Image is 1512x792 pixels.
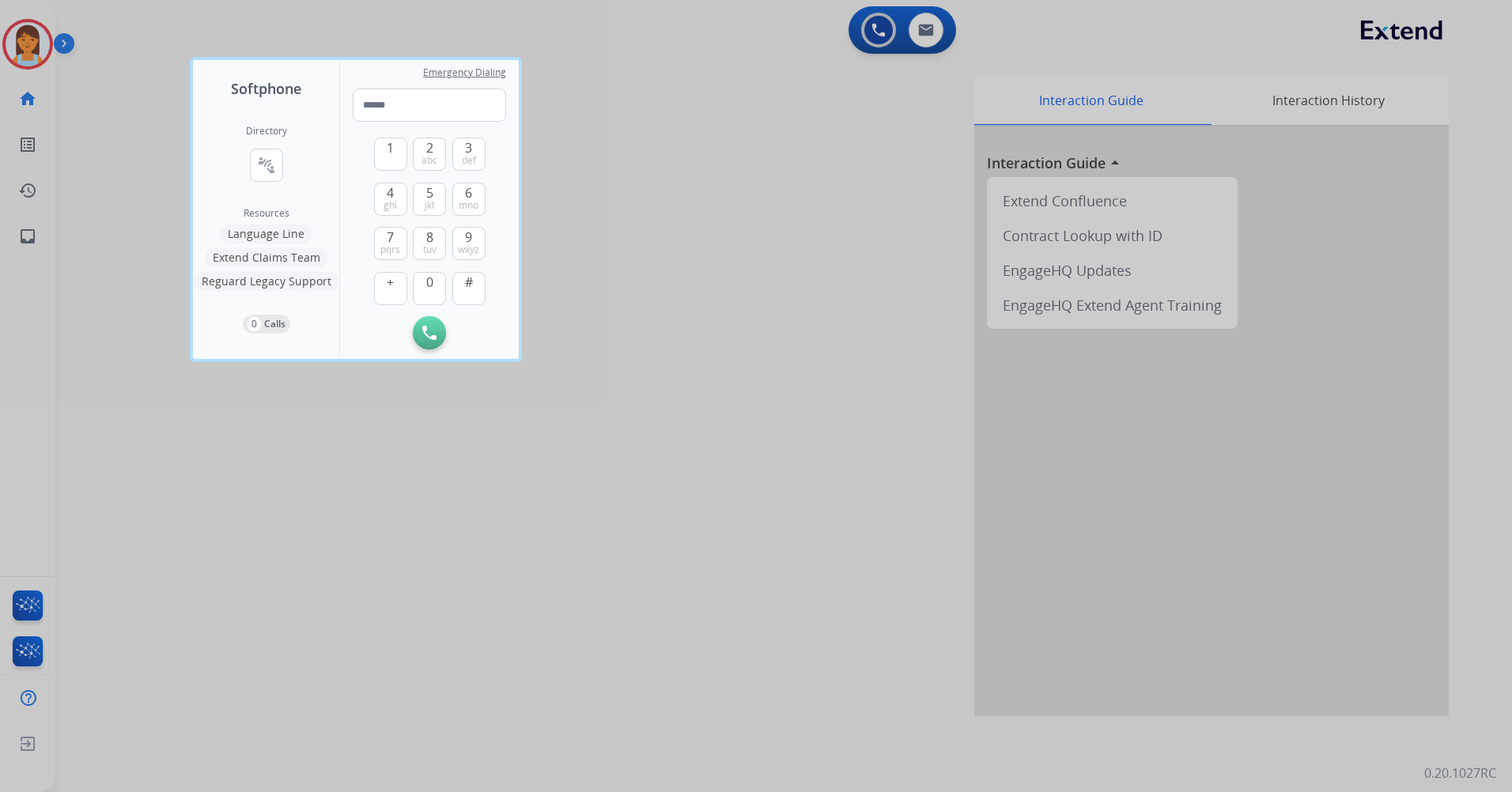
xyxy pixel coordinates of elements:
img: call-button [422,326,437,340]
p: 0 [248,317,261,331]
span: 7 [387,228,394,247]
span: Resources [244,207,289,220]
span: Emergency Dialing [423,66,506,79]
button: Extend Claims Team [205,248,328,267]
span: 6 [465,183,472,202]
span: abc [421,154,437,167]
span: 1 [387,138,394,157]
span: wxyz [458,243,479,256]
span: Softphone [231,77,301,100]
span: 2 [426,138,433,157]
button: Reguard Legacy Support [194,272,339,291]
button: # [452,272,486,305]
button: 0Calls [243,315,290,334]
button: 8tuv [413,227,446,260]
button: Language Line [220,224,312,243]
p: Calls [264,317,285,331]
button: 9wxyz [452,227,486,260]
span: mno [459,199,478,212]
span: pqrs [380,243,400,256]
mat-icon: connect_without_contact [257,156,276,175]
h2: Directory [246,125,287,138]
span: jkl [425,199,434,212]
button: 7pqrs [374,227,407,260]
button: 4ghi [374,183,407,216]
button: 3def [452,138,486,171]
button: 5jkl [413,183,446,216]
button: 0 [413,272,446,305]
button: 2abc [413,138,446,171]
span: 3 [465,138,472,157]
span: 8 [426,228,433,247]
span: ghi [384,199,397,212]
span: tuv [423,243,437,256]
span: # [465,273,473,292]
span: 9 [465,228,472,247]
span: 4 [387,183,394,202]
p: 0.20.1027RC [1424,764,1496,783]
button: 1 [374,138,407,171]
span: 0 [426,273,433,292]
button: + [374,272,407,305]
span: 5 [426,183,433,202]
button: 6mno [452,183,486,216]
span: + [387,273,394,292]
span: def [462,154,476,167]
